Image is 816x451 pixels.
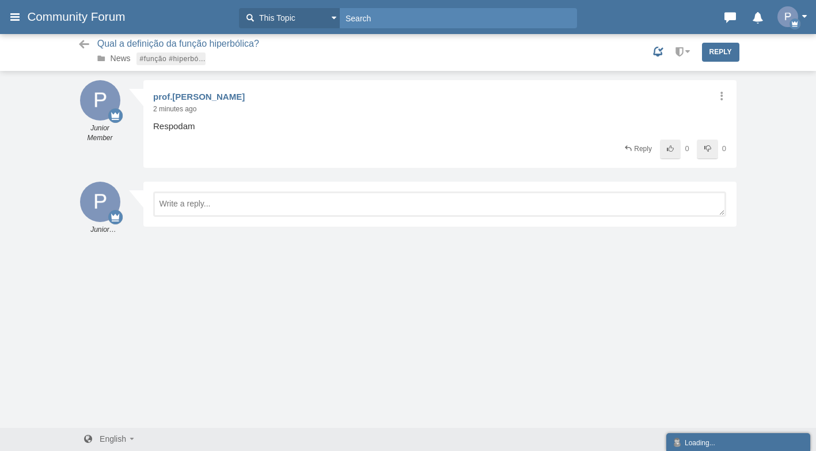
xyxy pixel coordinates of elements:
span: Community Forum [27,10,134,24]
a: News [111,54,131,63]
a: Reply [702,43,739,61]
span: 0 [685,144,689,153]
iframe: fb:share_button Facebook Social Plugin [367,235,406,246]
input: Search [340,8,577,28]
time: Aug 24, 2025 8:15 PM [153,105,196,113]
button: This Topic [239,8,340,28]
em: Junior Member [77,225,123,235]
img: sqq3sAAAAGSURBVAMAoBmJeFxhMJgAAAAASUVORK5CYII= [80,80,120,121]
img: sqq3sAAAAGSURBVAMAoBmJeFxhMJgAAAAASUVORK5CYII= [80,182,120,222]
span: Qual a definição da função hiperbólica? [97,39,259,48]
div: Respodam [153,120,726,133]
a: Reply [623,144,652,154]
iframe: X Post Button [412,235,449,246]
span: This Topic [256,12,295,24]
a: prof.[PERSON_NAME] [153,92,245,102]
em: Junior Member [77,123,123,143]
a: Community Forum [27,6,233,27]
span: English [100,434,126,444]
a: #função #hiperbóle [136,52,206,65]
span: Reply [634,145,652,153]
span: 0 [722,144,726,153]
span: #função #hiperbóle [136,55,207,63]
img: sqq3sAAAAGSURBVAMAoBmJeFxhMJgAAAAASUVORK5CYII= [777,6,798,27]
div: Loading... [672,436,804,448]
